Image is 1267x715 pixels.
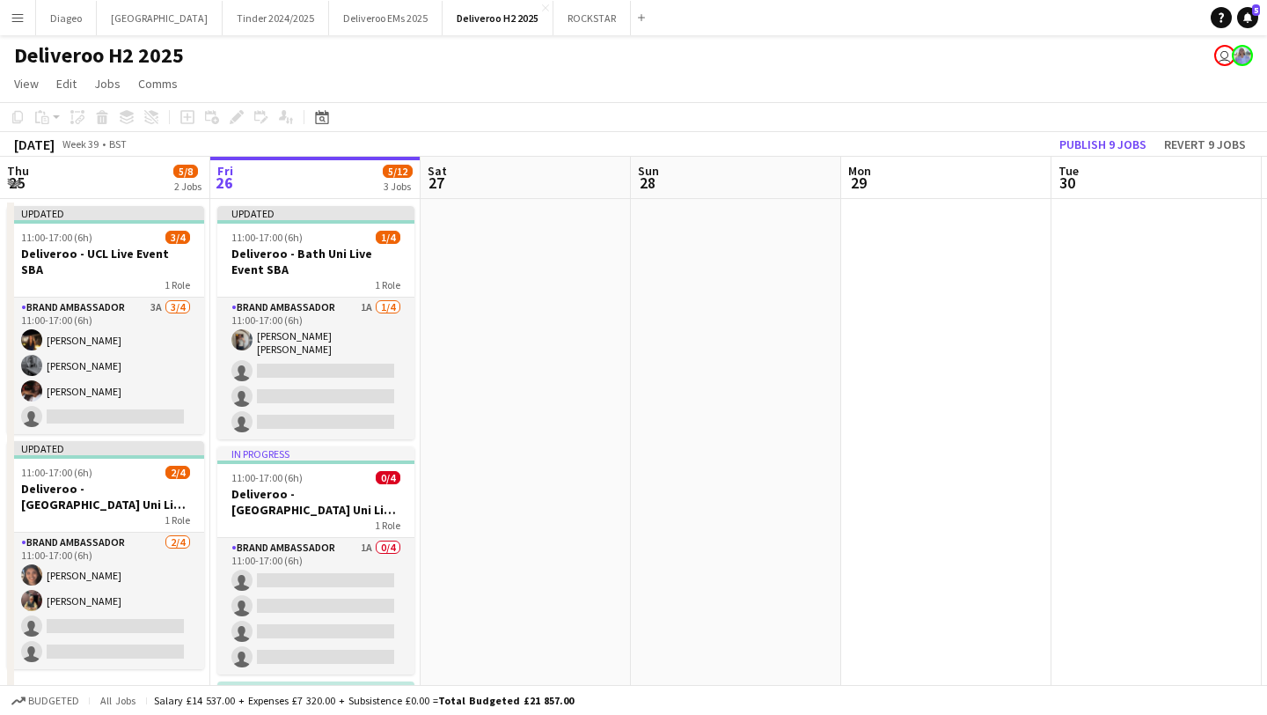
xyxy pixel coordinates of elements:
span: 28 [635,173,659,193]
span: 1 Role [165,513,190,527]
span: 5 [1252,4,1260,16]
app-job-card: In progress11:00-17:00 (6h)0/4Deliveroo - [GEOGRAPHIC_DATA] Uni Live Event SBA1 RoleBrand Ambassa... [217,446,414,674]
span: 26 [215,173,233,193]
span: 2/4 [165,466,190,479]
a: 5 [1237,7,1258,28]
span: Total Budgeted £21 857.00 [438,694,574,707]
span: 25 [4,173,29,193]
div: Updated [7,441,204,455]
button: Publish 9 jobs [1052,133,1153,156]
span: Week 39 [58,137,102,151]
span: 0/4 [376,471,400,484]
div: 3 Jobs [384,180,412,193]
span: Budgeted [28,695,79,707]
button: Deliveroo EMs 2025 [329,1,443,35]
div: BST [109,137,127,151]
button: Revert 9 jobs [1157,133,1253,156]
span: 5/12 [383,165,413,178]
h3: Deliveroo - [GEOGRAPHIC_DATA] Uni Live Event SBA [217,486,414,518]
span: Sat [428,163,447,179]
span: View [14,76,39,92]
app-user-avatar: Lucy Hillier [1232,45,1253,66]
span: 30 [1056,173,1079,193]
span: Jobs [94,76,121,92]
span: 11:00-17:00 (6h) [21,231,92,244]
div: [DATE] [14,136,55,153]
span: 11:00-17:00 (6h) [21,466,92,479]
span: 3/4 [165,231,190,244]
app-card-role: Brand Ambassador2/411:00-17:00 (6h)[PERSON_NAME][PERSON_NAME] [7,533,204,669]
span: Tue [1058,163,1079,179]
div: 2 Jobs [174,180,201,193]
span: Thu [7,163,29,179]
a: Comms [131,72,185,95]
span: 1/4 [376,231,400,244]
span: 11:00-17:00 (6h) [231,231,303,244]
span: 1 Role [375,278,400,291]
div: Updated [217,206,414,220]
span: 5/8 [173,165,198,178]
app-job-card: Updated11:00-17:00 (6h)1/4Deliveroo - Bath Uni Live Event SBA1 RoleBrand Ambassador1A1/411:00-17:... [217,206,414,439]
div: Salary £14 537.00 + Expenses £7 320.00 + Subsistence £0.00 = [154,694,574,707]
a: View [7,72,46,95]
span: Comms [138,76,178,92]
h3: Deliveroo - Bath Uni Live Event SBA [217,246,414,277]
app-card-role: Brand Ambassador1A1/411:00-17:00 (6h)[PERSON_NAME] [PERSON_NAME] [217,298,414,439]
app-user-avatar: Ed Harvey [1214,45,1235,66]
a: Jobs [87,72,128,95]
span: 1 Role [165,278,190,291]
button: Tinder 2024/2025 [223,1,329,35]
app-card-role: Brand Ambassador3A3/411:00-17:00 (6h)[PERSON_NAME][PERSON_NAME][PERSON_NAME] [7,298,204,434]
h3: Deliveroo - [GEOGRAPHIC_DATA] Uni Live Event SBA [7,481,204,512]
div: Updated [7,206,204,220]
span: All jobs [97,694,139,707]
app-job-card: Updated11:00-17:00 (6h)3/4Deliveroo - UCL Live Event SBA1 RoleBrand Ambassador3A3/411:00-17:00 (6... [7,206,204,434]
button: [GEOGRAPHIC_DATA] [97,1,223,35]
span: Edit [56,76,77,92]
button: Diageo [36,1,97,35]
button: Deliveroo H2 2025 [443,1,553,35]
button: Budgeted [9,691,82,711]
span: 27 [425,173,447,193]
div: In progress [217,446,414,461]
h1: Deliveroo H2 2025 [14,42,184,69]
app-card-role: Brand Ambassador1A0/411:00-17:00 (6h) [217,538,414,674]
span: 11:00-17:00 (6h) [231,471,303,484]
h3: Deliveroo - UCL Live Event SBA [7,246,204,277]
button: ROCKSTAR [553,1,631,35]
span: Mon [848,163,871,179]
span: 1 Role [375,519,400,532]
a: Edit [49,72,84,95]
span: Fri [217,163,233,179]
span: Sun [638,163,659,179]
app-job-card: Updated11:00-17:00 (6h)2/4Deliveroo - [GEOGRAPHIC_DATA] Uni Live Event SBA1 RoleBrand Ambassador2... [7,441,204,669]
span: 29 [846,173,871,193]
